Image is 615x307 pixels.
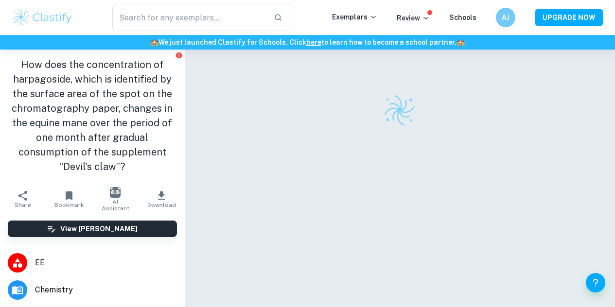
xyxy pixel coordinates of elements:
[176,51,183,59] button: Report issue
[457,38,465,46] span: 🏫
[8,221,177,237] button: View [PERSON_NAME]
[46,186,92,213] button: Bookmark
[98,198,133,212] span: AI Assistant
[35,257,177,269] span: EE
[112,4,266,31] input: Search for any exemplars...
[449,14,476,21] a: Schools
[586,273,605,292] button: Help and Feedback
[150,38,158,46] span: 🏫
[54,202,84,208] span: Bookmark
[15,202,31,208] span: Share
[110,187,121,198] img: AI Assistant
[2,37,613,48] h6: We just launched Clastify for Schools. Click to learn how to become a school partner.
[397,13,430,23] p: Review
[500,12,511,23] h6: AJ
[92,186,139,213] button: AI Assistant
[306,38,321,46] a: here
[535,9,603,26] button: UPGRADE NOW
[496,8,515,27] button: AJ
[35,284,177,296] span: Chemistry
[147,202,176,208] span: Download
[383,93,417,127] img: Clastify logo
[8,57,177,174] h1: How does the concentration of harpagoside, which is identified by the surface area of the spot on...
[332,12,377,22] p: Exemplars
[60,223,138,234] h6: View [PERSON_NAME]
[139,186,185,213] button: Download
[12,8,73,27] img: Clastify logo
